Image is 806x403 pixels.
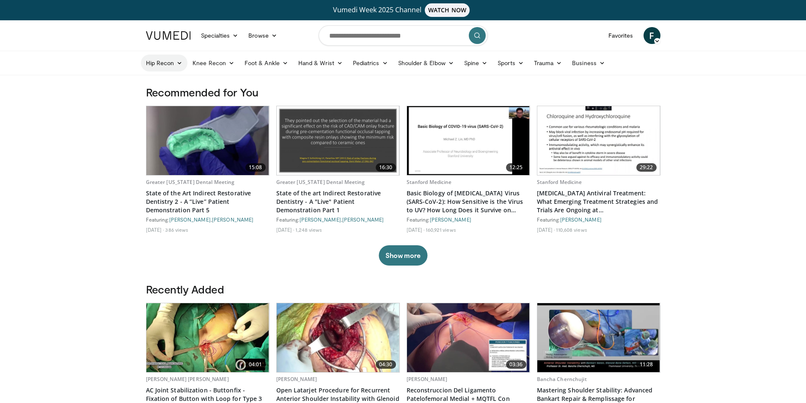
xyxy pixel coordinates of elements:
a: Bancha Chernchujit [537,376,587,383]
span: 11:28 [636,360,657,369]
img: 48f6f21f-43ea-44b1-a4e1-5668875d038e.620x360_q85_upscale.jpg [407,303,530,372]
img: 0c0aa6c1-1fb0-4fdf-bb9f-9e9d7dbad2ab.620x360_q85_upscale.jpg [277,106,399,175]
a: 11:28 [537,303,660,372]
img: 2b2da37e-a9b6-423e-b87e-b89ec568d167.620x360_q85_upscale.jpg [277,303,399,372]
img: f07580cd-e9a1-40f8-9fb1-f14d1a9704d8.620x360_q85_upscale.jpg [537,106,660,175]
a: [PERSON_NAME] [430,217,471,222]
a: Vumedi Week 2025 ChannelWATCH NOW [147,3,659,17]
a: [PERSON_NAME] [407,376,448,383]
a: [MEDICAL_DATA] Antiviral Treatment: What Emerging Treatment Strategies and Trials Are Ongoing at ... [537,189,660,214]
a: [PERSON_NAME] [212,217,253,222]
a: Specialties [196,27,244,44]
a: 04:01 [146,303,269,372]
button: Show more [379,245,427,266]
a: Trauma [529,55,567,71]
li: [DATE] [276,226,294,233]
input: Search topics, interventions [319,25,488,46]
a: Browse [243,27,282,44]
a: Spine [459,55,492,71]
span: 04:01 [245,360,266,369]
a: Knee Recon [187,55,239,71]
div: Featuring: [537,216,660,223]
div: Featuring: , [146,216,270,223]
li: 386 views [165,226,188,233]
span: 04:30 [376,360,396,369]
span: 03:36 [506,360,526,369]
a: Shoulder & Elbow [393,55,459,71]
a: 04:30 [277,303,399,372]
a: [PERSON_NAME] [276,376,317,383]
h3: Recently Added [146,282,660,296]
div: Featuring: [407,216,530,223]
li: 1,248 views [295,226,322,233]
a: Hip Recon [141,55,188,71]
a: 29:22 [537,106,660,175]
a: Business [567,55,610,71]
a: Stanford Medicine [407,178,452,186]
a: Favorites [603,27,638,44]
a: Greater [US_STATE] Dental Meeting [276,178,365,186]
a: Foot & Ankle [239,55,293,71]
a: F [644,27,660,44]
a: Hand & Wrist [293,55,348,71]
li: 160,921 views [426,226,456,233]
a: Sports [492,55,529,71]
li: [DATE] [146,226,164,233]
a: [PERSON_NAME] [300,217,341,222]
li: [DATE] [407,226,425,233]
img: 468377e6-7739-45ea-832a-0f24fa9411ef.620x360_q85_upscale.jpg [146,106,269,175]
a: 15:08 [146,106,269,175]
a: Basic Biology of [MEDICAL_DATA] Virus (SARS-CoV-2): How Sensitive is the Virus to UV? How Long Do... [407,189,530,214]
div: Featuring: , [276,216,400,223]
a: 12:25 [407,106,530,175]
span: 12:25 [506,163,526,172]
span: WATCH NOW [425,3,470,17]
span: 15:08 [245,163,266,172]
a: Stanford Medicine [537,178,582,186]
img: c2f644dc-a967-485d-903d-283ce6bc3929.620x360_q85_upscale.jpg [146,303,269,372]
h3: Recommended for You [146,85,660,99]
a: [PERSON_NAME] [PERSON_NAME] [146,376,229,383]
img: e1ef609c-e6f9-4a06-a5f9-e4860df13421.620x360_q85_upscale.jpg [407,106,530,175]
a: [PERSON_NAME] [560,217,602,222]
img: 12bfd8a1-61c9-4857-9f26-c8a25e8997c8.620x360_q85_upscale.jpg [537,303,660,372]
a: 16:30 [277,106,399,175]
span: 29:22 [636,163,657,172]
a: [PERSON_NAME] [169,217,211,222]
li: 110,608 views [556,226,587,233]
li: [DATE] [537,226,555,233]
a: 03:36 [407,303,530,372]
span: 16:30 [376,163,396,172]
a: State of the Art Indirect Restorative Dentistry 2 - A “Live” Patient Demonstration Part 5 [146,189,270,214]
a: [PERSON_NAME] [342,217,384,222]
img: VuMedi Logo [146,31,191,40]
a: Pediatrics [348,55,393,71]
a: State of the art Indirect Restorative Dentistry - A "Live" Patient Demonstration Part 1 [276,189,400,214]
a: Greater [US_STATE] Dental Meeting [146,178,235,186]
